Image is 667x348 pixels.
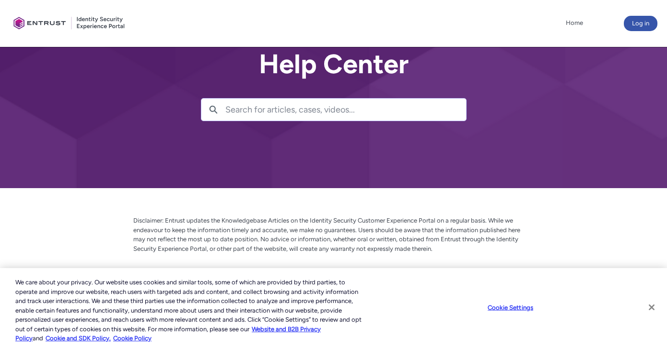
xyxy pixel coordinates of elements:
[201,49,467,79] h2: Help Center
[225,99,466,121] input: Search for articles, cases, videos...
[624,16,657,31] button: Log in
[201,99,225,121] button: Search
[15,278,367,343] div: We care about your privacy. Our website uses cookies and similar tools, some of which are provide...
[563,16,585,30] a: Home
[641,297,662,318] button: Close
[113,335,152,342] a: Cookie Policy
[480,298,540,317] button: Cookie Settings
[133,216,534,253] p: Disclaimer: Entrust updates the Knowledgebase Articles on the Identity Security Customer Experien...
[46,335,111,342] a: Cookie and SDK Policy.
